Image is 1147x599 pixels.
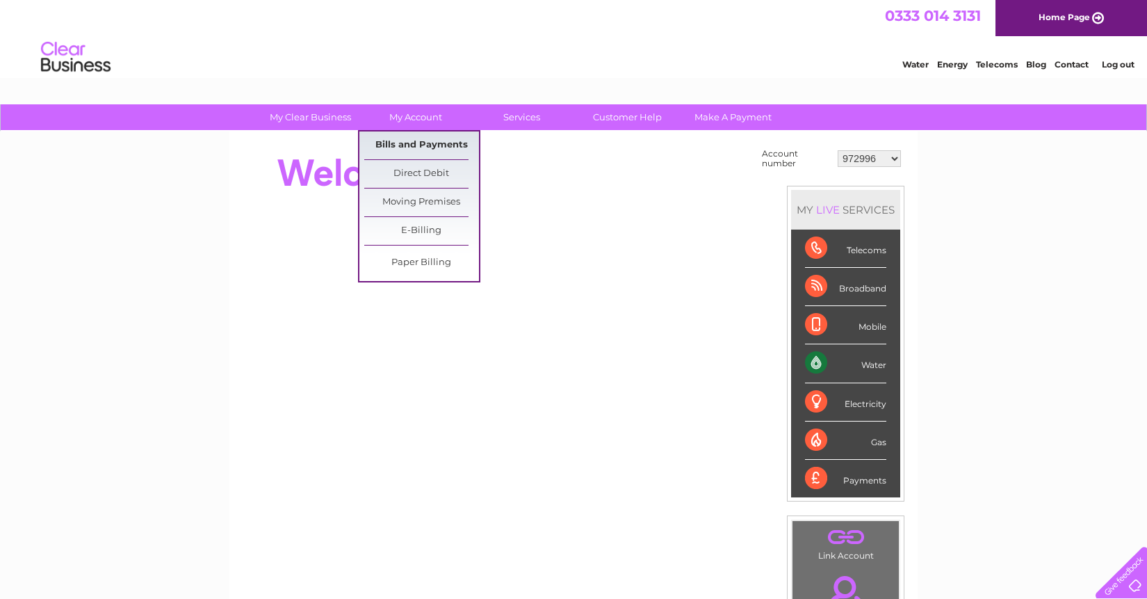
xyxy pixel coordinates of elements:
a: Make A Payment [676,104,790,130]
td: Account number [758,145,834,172]
a: Telecoms [976,59,1018,70]
a: Water [902,59,929,70]
a: Log out [1102,59,1134,70]
div: Gas [805,422,886,460]
a: Services [464,104,579,130]
div: Telecoms [805,230,886,268]
div: Broadband [805,268,886,306]
div: Payments [805,460,886,497]
img: logo.png [40,36,111,79]
a: Contact [1055,59,1089,70]
a: Direct Debit [364,160,479,188]
a: Customer Help [570,104,685,130]
a: . [796,525,895,549]
a: 0333 014 3131 [885,7,981,24]
a: Energy [937,59,968,70]
div: Mobile [805,306,886,344]
div: Clear Business is a trading name of Verastar Limited (registered in [GEOGRAPHIC_DATA] No. 3667643... [246,8,903,67]
a: My Clear Business [253,104,368,130]
div: Electricity [805,383,886,422]
a: My Account [359,104,473,130]
a: Blog [1026,59,1046,70]
a: Paper Billing [364,249,479,277]
div: Water [805,344,886,383]
div: MY SERVICES [791,190,900,230]
td: Link Account [792,520,900,564]
div: LIVE [813,203,843,216]
a: Bills and Payments [364,131,479,159]
a: E-Billing [364,217,479,245]
a: Moving Premises [364,189,479,216]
